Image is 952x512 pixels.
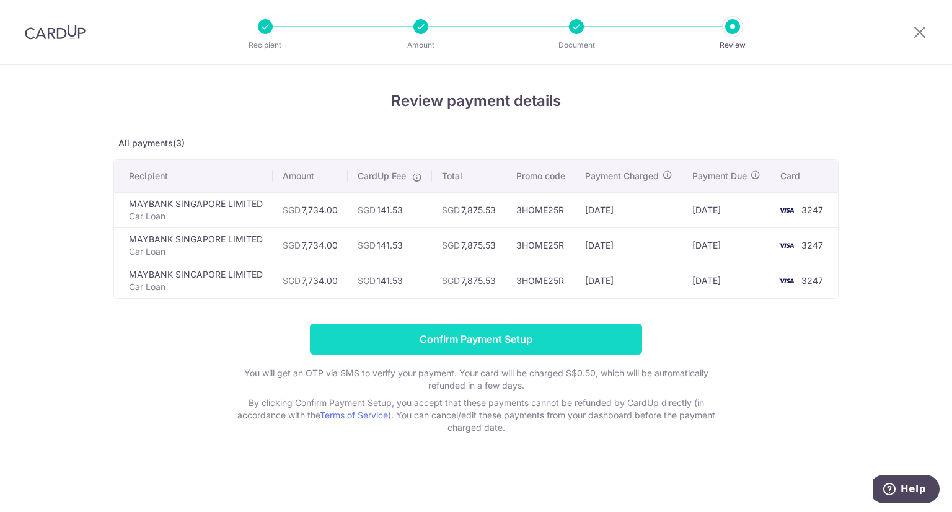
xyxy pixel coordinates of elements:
[432,263,506,298] td: 7,875.53
[774,273,799,288] img: <span class="translation_missing" title="translation missing: en.account_steps.new_confirm_form.b...
[770,160,838,192] th: Card
[348,263,432,298] td: 141.53
[801,275,823,286] span: 3247
[682,263,770,298] td: [DATE]
[228,397,724,434] p: By clicking Confirm Payment Setup, you accept that these payments cannot be refunded by CardUp di...
[273,227,348,263] td: 7,734.00
[682,192,770,227] td: [DATE]
[575,192,682,227] td: [DATE]
[687,39,778,51] p: Review
[442,240,460,250] span: SGD
[442,205,460,215] span: SGD
[25,25,86,40] img: CardUp
[283,275,301,286] span: SGD
[348,227,432,263] td: 141.53
[310,324,642,355] input: Confirm Payment Setup
[114,227,273,263] td: MAYBANK SINGAPORE LIMITED
[129,281,263,293] p: Car Loan
[114,160,273,192] th: Recipient
[114,192,273,227] td: MAYBANK SINGAPORE LIMITED
[531,39,622,51] p: Document
[432,192,506,227] td: 7,875.53
[129,210,263,223] p: Car Loan
[692,170,747,182] span: Payment Due
[273,160,348,192] th: Amount
[348,192,432,227] td: 141.53
[129,245,263,258] p: Car Loan
[506,160,575,192] th: Promo code
[432,160,506,192] th: Total
[219,39,311,51] p: Recipient
[506,192,575,227] td: 3HOME25R
[432,227,506,263] td: 7,875.53
[358,275,376,286] span: SGD
[801,240,823,250] span: 3247
[113,137,839,149] p: All payments(3)
[575,263,682,298] td: [DATE]
[506,227,575,263] td: 3HOME25R
[113,90,839,112] h4: Review payment details
[320,410,388,420] a: Terms of Service
[801,205,823,215] span: 3247
[506,263,575,298] td: 3HOME25R
[442,275,460,286] span: SGD
[774,238,799,253] img: <span class="translation_missing" title="translation missing: en.account_steps.new_confirm_form.b...
[273,263,348,298] td: 7,734.00
[774,203,799,218] img: <span class="translation_missing" title="translation missing: en.account_steps.new_confirm_form.b...
[358,240,376,250] span: SGD
[575,227,682,263] td: [DATE]
[358,205,376,215] span: SGD
[873,475,940,506] iframe: Opens a widget where you can find more information
[283,205,301,215] span: SGD
[375,39,467,51] p: Amount
[585,170,659,182] span: Payment Charged
[283,240,301,250] span: SGD
[228,367,724,392] p: You will get an OTP via SMS to verify your payment. Your card will be charged S$0.50, which will ...
[682,227,770,263] td: [DATE]
[114,263,273,298] td: MAYBANK SINGAPORE LIMITED
[358,170,406,182] span: CardUp Fee
[273,192,348,227] td: 7,734.00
